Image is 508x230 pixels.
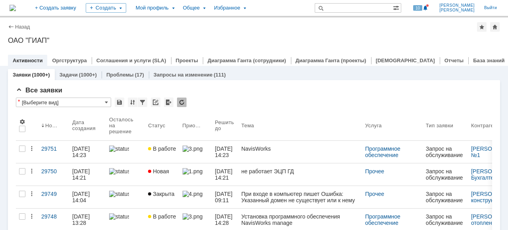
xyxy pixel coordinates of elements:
[238,163,362,186] a: не работает ЭЦП ГД
[179,163,212,186] a: 1.png
[241,213,359,226] div: Установка программного обеспечения NavisWorks manage
[208,57,286,63] a: Диаграмма Ганта (сотрудники)
[72,168,91,181] div: [DATE] 14:21
[471,174,503,181] a: Бухгалтерия
[183,168,202,174] img: 1.png
[148,168,169,174] span: Новая
[128,98,137,107] div: Сортировка...
[109,117,135,134] div: Осталось на решение
[238,141,362,163] a: NavisWorks
[15,24,30,30] a: Назад
[13,57,42,63] a: Активности
[106,72,134,78] a: Проблемы
[138,98,147,107] div: Фильтрация...
[52,57,87,63] a: Оргструктура
[423,163,468,186] a: Запрос на обслуживание
[79,72,97,78] div: (1000+)
[41,213,66,220] div: 29748
[179,141,212,163] a: 3.png
[10,5,16,11] img: logo
[135,72,144,78] div: (17)
[183,191,202,197] img: 4.png
[214,72,226,78] div: (111)
[151,98,160,107] div: Скопировать ссылку на список
[376,57,435,63] a: [DEMOGRAPHIC_DATA]
[423,110,468,141] th: Тип заявки
[362,110,423,141] th: Услуга
[109,168,129,174] img: statusbar-100 (1).png
[179,186,212,208] a: 4.png
[41,146,66,152] div: 29751
[365,146,402,158] a: Программное обеспечение
[38,163,69,186] a: 29750
[148,146,176,152] span: В работе
[164,98,173,107] div: Экспорт списка
[365,213,402,226] a: Программное обеспечение
[426,168,465,181] div: Запрос на обслуживание
[179,110,212,141] th: Приоритет
[426,213,465,226] div: Запрос на обслуживание
[393,4,401,11] span: Расширенный поиск
[29,146,35,152] div: Действия
[72,191,91,203] div: [DATE] 14:04
[148,123,165,128] div: Статус
[109,213,129,220] img: statusbar-100 (1).png
[212,163,238,186] a: [DATE] 14:21
[426,146,465,158] div: Запрос на обслуживание
[148,191,174,197] span: Закрыта
[145,186,179,208] a: Закрыта
[241,123,254,128] div: Тема
[145,110,179,141] th: Статус
[69,110,106,141] th: Дата создания
[29,191,35,197] div: Действия
[176,57,198,63] a: Проекты
[238,186,362,208] a: При входе в компьютер пишет Ошибка: Указанный домен не существует или к нему невозможно подключиться
[471,123,499,128] div: Контрагент
[241,168,359,174] div: не работает ЭЦП ГД
[145,163,179,186] a: Новая
[215,213,234,226] span: [DATE] 14:28
[423,141,468,163] a: Запрос на обслуживание
[29,168,35,174] div: Действия
[19,119,25,125] span: Настройки
[215,119,235,131] div: Решить до
[109,191,129,197] img: statusbar-100 (1).png
[426,123,453,128] div: Тип заявки
[183,146,202,152] img: 3.png
[365,123,382,128] div: Услуга
[490,22,500,32] div: Сделать домашней страницей
[215,168,234,181] span: [DATE] 14:21
[60,72,78,78] a: Задачи
[177,98,187,107] div: Обновлять список
[154,72,213,78] a: Запросы на изменение
[238,110,362,141] th: Тема
[183,123,202,128] div: Приоритет
[69,186,106,208] a: [DATE] 14:04
[365,168,384,174] a: Прочее
[426,191,465,203] div: Запрос на обслуживание
[32,72,50,78] div: (1000+)
[115,98,124,107] div: Сохранить вид
[96,57,166,63] a: Соглашения и услуги (SLA)
[212,186,238,208] a: [DATE] 09:11
[69,163,106,186] a: [DATE] 14:21
[18,99,20,104] div: Настройки списка отличаются от сохраненных в виде
[215,191,234,203] span: [DATE] 09:11
[45,123,60,128] div: Номер
[106,110,145,141] th: Осталось на решение
[38,186,69,208] a: 29749
[439,8,475,13] span: [PERSON_NAME]
[109,146,129,152] img: statusbar-100 (1).png
[183,213,202,220] img: 3.png
[69,141,106,163] a: [DATE] 14:23
[241,146,359,152] div: NavisWorks
[212,141,238,163] a: [DATE] 14:23
[148,213,176,220] span: В работе
[413,5,422,11] span: 10
[145,141,179,163] a: В работе
[106,186,145,208] a: statusbar-100 (1).png
[365,191,384,197] a: Прочее
[41,191,66,197] div: 29749
[38,110,69,141] th: Номер
[10,5,16,11] a: Перейти на домашнюю страницу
